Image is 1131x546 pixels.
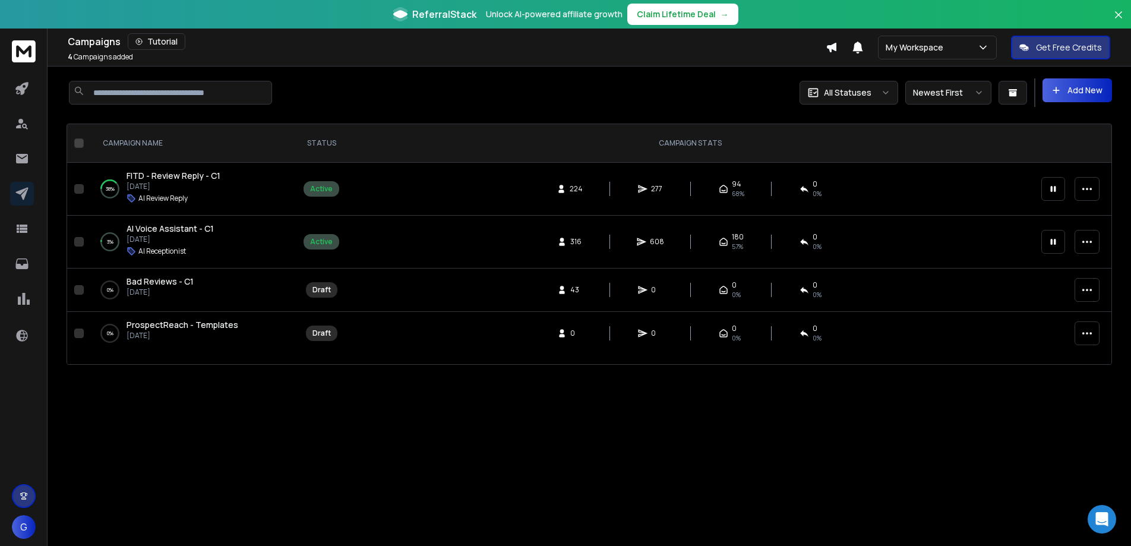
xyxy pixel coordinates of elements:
a: FITD - Review Reply - C1 [127,170,220,182]
p: 38 % [106,183,115,195]
span: AI Voice Assistant - C1 [127,223,214,234]
button: Claim Lifetime Deal→ [627,4,738,25]
p: [DATE] [127,235,214,244]
div: Open Intercom Messenger [1088,505,1116,534]
span: → [721,8,729,20]
span: 0% [813,333,822,343]
span: 224 [570,184,583,194]
button: Close banner [1111,7,1126,36]
span: 0 % [813,242,822,251]
span: 0 [813,179,817,189]
td: 0%ProspectReach - Templates[DATE] [89,312,296,355]
span: 0 [732,324,737,333]
div: Active [310,237,333,247]
span: 277 [651,184,663,194]
span: 0 [813,324,817,333]
span: 0 [813,232,817,242]
span: 57 % [732,242,743,251]
span: 608 [650,237,664,247]
span: 0 [813,280,817,290]
button: Add New [1042,78,1112,102]
span: 0 [651,329,663,338]
th: STATUS [296,124,346,163]
span: 0 [732,280,737,290]
p: 0 % [107,327,113,339]
p: 3 % [107,236,113,248]
th: CAMPAIGN NAME [89,124,296,163]
span: 0 [570,329,582,338]
p: Get Free Credits [1036,42,1102,53]
div: Campaigns [68,33,826,50]
button: Tutorial [128,33,185,50]
button: G [12,515,36,539]
span: 4 [68,52,72,62]
td: 38%FITD - Review Reply - C1[DATE]AI Review Reply [89,163,296,216]
span: 180 [732,232,744,242]
a: AI Voice Assistant - C1 [127,223,214,235]
span: 94 [732,179,741,189]
span: ReferralStack [412,7,476,21]
p: [DATE] [127,182,220,191]
p: AI Receptionist [138,247,186,256]
th: CAMPAIGN STATS [346,124,1034,163]
div: Active [310,184,333,194]
p: All Statuses [824,87,871,99]
span: 0 [651,285,663,295]
button: Newest First [905,81,991,105]
span: FITD - Review Reply - C1 [127,170,220,181]
p: AI Review Reply [138,194,188,203]
button: Get Free Credits [1011,36,1110,59]
a: ProspectReach - Templates [127,319,238,331]
p: Unlock AI-powered affiliate growth [486,8,623,20]
div: Draft [312,285,331,295]
p: [DATE] [127,288,194,297]
td: 0%Bad Reviews - C1[DATE] [89,269,296,312]
span: 316 [570,237,582,247]
span: 0% [732,290,741,299]
span: ProspectReach - Templates [127,319,238,330]
p: [DATE] [127,331,238,340]
div: Draft [312,329,331,338]
p: 0 % [107,284,113,296]
p: Campaigns added [68,52,133,62]
span: 0 % [813,189,822,198]
a: Bad Reviews - C1 [127,276,194,288]
span: 0% [813,290,822,299]
p: My Workspace [886,42,948,53]
span: 43 [570,285,582,295]
span: 0% [732,333,741,343]
td: 3%AI Voice Assistant - C1[DATE]AI Receptionist [89,216,296,269]
span: 68 % [732,189,744,198]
